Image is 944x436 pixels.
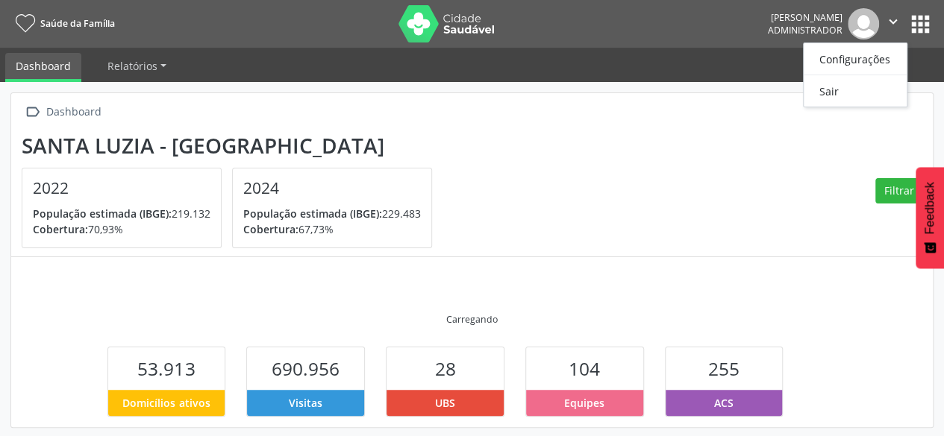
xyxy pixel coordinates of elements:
[33,221,210,237] p: 70,93%
[5,53,81,82] a: Dashboard
[768,11,843,24] div: [PERSON_NAME]
[879,8,907,40] button: 
[435,395,455,411] span: UBS
[97,53,177,79] a: Relatórios
[22,101,104,123] a:  Dashboard
[564,395,604,411] span: Equipes
[916,167,944,268] button: Feedback - Mostrar pesquisa
[137,356,195,381] span: 53.913
[122,395,210,411] span: Domicílios ativos
[33,206,172,221] span: População estimada (IBGE):
[243,221,421,237] p: 67,73%
[243,206,421,221] p: 229.483
[804,80,907,101] a: Sair
[446,313,498,326] div: Carregando
[243,179,421,198] h4: 2024
[10,11,115,36] a: Saúde da Família
[714,395,734,411] span: ACS
[33,179,210,198] h4: 2022
[43,101,104,123] div: Dashboard
[272,356,340,381] span: 690.956
[804,48,907,69] a: Configurações
[289,395,322,411] span: Visitas
[803,42,907,107] ul: 
[875,178,922,203] button: Filtrar
[22,133,443,158] div: Santa Luzia - [GEOGRAPHIC_DATA]
[885,13,901,30] i: 
[848,8,879,40] img: img
[22,101,43,123] i: 
[434,356,455,381] span: 28
[40,17,115,30] span: Saúde da Família
[768,24,843,37] span: Administrador
[33,206,210,221] p: 219.132
[907,11,934,37] button: apps
[708,356,740,381] span: 255
[923,182,937,234] span: Feedback
[243,222,298,236] span: Cobertura:
[33,222,88,236] span: Cobertura:
[107,59,157,73] span: Relatórios
[569,356,600,381] span: 104
[243,206,382,221] span: População estimada (IBGE):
